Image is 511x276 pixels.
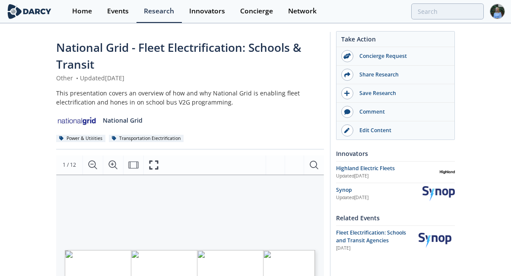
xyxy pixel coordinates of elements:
div: Home [72,8,92,15]
div: Concierge [240,8,273,15]
div: Highland Electric Fleets [336,165,440,172]
div: Events [107,8,129,15]
div: Synop [336,186,422,194]
div: Share Research [353,71,450,79]
img: logo-wide.svg [6,4,53,19]
div: Innovators [189,8,225,15]
img: Synop [419,233,451,248]
div: Save Research [353,89,450,97]
div: [DATE] [336,245,413,252]
p: National Grid [103,116,143,125]
a: Highland Electric Fleets Updated[DATE] Highland Electric Fleets [336,165,455,180]
span: National Grid - Fleet Electrification: Schools & Transit [56,40,301,72]
div: Innovators [336,146,455,161]
div: Transportation Electrification [109,135,184,143]
iframe: chat widget [475,241,502,267]
input: Advanced Search [411,3,484,19]
div: Power & Utilities [56,135,106,143]
div: Take Action [336,35,454,47]
div: This presentation covers an overview of how and why National Grid is enabling fleet electrificati... [56,89,324,107]
img: Profile [490,4,505,19]
a: Synop Updated[DATE] Synop [336,186,455,201]
div: Concierge Request [353,52,450,60]
div: Updated [DATE] [336,194,422,201]
div: Research [144,8,174,15]
div: Updated [DATE] [336,173,440,180]
div: Network [288,8,317,15]
span: • [75,74,80,82]
div: Related Events [336,210,455,225]
div: Comment [353,108,450,116]
a: Fleet Electrification: Schools and Transit Agencies [DATE] Synop [336,229,455,252]
span: Fleet Electrification: Schools and Transit Agencies [336,229,406,244]
img: Synop [422,186,455,201]
div: Edit Content [353,127,450,134]
div: Other Updated [DATE] [56,73,324,82]
img: Highland Electric Fleets [440,165,455,180]
a: Edit Content [336,121,454,140]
